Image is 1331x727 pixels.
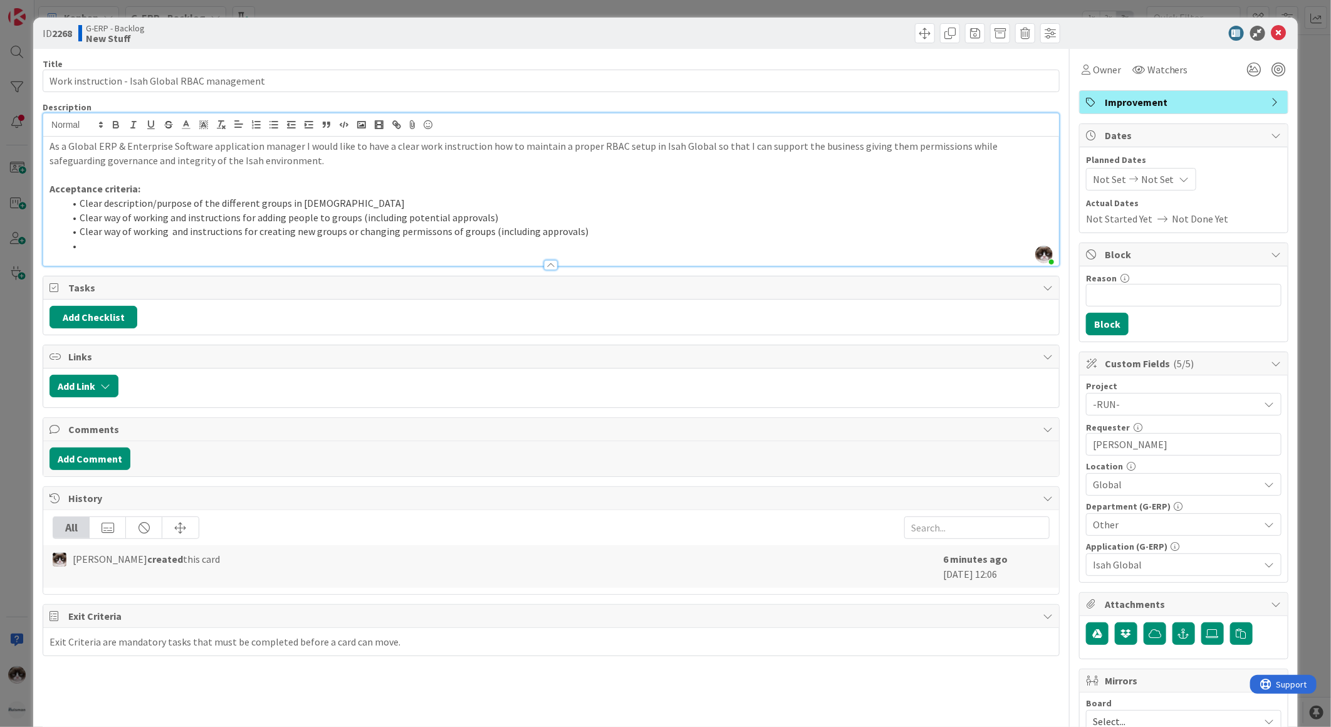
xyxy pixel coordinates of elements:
[1174,357,1194,370] span: ( 5/5 )
[1086,542,1281,551] div: Application (G-ERP)
[1086,273,1117,284] label: Reason
[1093,477,1260,492] span: Global
[1105,95,1265,110] span: Improvement
[1035,246,1053,263] img: cF1764xS6KQF0UDQ8Ib5fgQIGsMebhp9.jfif
[1141,172,1174,187] span: Not Set
[1086,382,1281,390] div: Project
[1093,62,1121,77] span: Owner
[943,553,1008,565] b: 6 minutes ago
[73,552,220,567] span: [PERSON_NAME] this card
[43,102,91,113] span: Description
[52,27,72,39] b: 2268
[68,609,1036,624] span: Exit Criteria
[943,552,1050,582] div: [DATE] 12:06
[1086,422,1130,433] label: Requester
[53,553,66,567] img: Kv
[53,517,90,538] div: All
[68,349,1036,364] span: Links
[1093,557,1260,572] span: Isah Global
[43,26,72,41] span: ID
[1086,154,1281,167] span: Planned Dates
[50,306,137,328] button: Add Checklist
[50,634,400,649] div: Exit Criteria are mandatory tasks that must be completed before a card can move.
[43,58,63,70] label: Title
[1105,673,1265,688] span: Mirrors
[1105,597,1265,612] span: Attachments
[1093,517,1260,532] span: Other
[1093,395,1253,413] span: -RUN-
[1105,356,1265,371] span: Custom Fields
[50,375,118,397] button: Add Link
[1086,197,1281,210] span: Actual Dates
[1086,211,1152,226] span: Not Started Yet
[65,211,1053,225] li: Clear way of working and instructions for adding people to groups (including potential approvals)
[1105,247,1265,262] span: Block
[1172,211,1229,226] span: Not Done Yet
[147,553,183,565] b: created
[1086,502,1281,511] div: Department (G-ERP)
[904,516,1050,539] input: Search...
[1093,172,1126,187] span: Not Set
[50,182,140,195] strong: Acceptance criteria:
[50,139,1053,167] p: As a Global ERP & Enterprise Software application manager I would like to have a clear work instr...
[68,422,1036,437] span: Comments
[86,33,145,43] b: New Stuff
[43,70,1060,92] input: type card name here...
[86,23,145,33] span: G-ERP - Backlog
[65,224,1053,239] li: Clear way of working and instructions for creating new groups or changing permissons of groups (i...
[1086,313,1129,335] button: Block
[1086,462,1281,471] div: Location
[26,2,57,17] span: Support
[68,280,1036,295] span: Tasks
[1105,128,1265,143] span: Dates
[50,447,130,470] button: Add Comment
[1147,62,1188,77] span: Watchers
[1086,699,1112,708] span: Board
[68,491,1036,506] span: History
[65,196,1053,211] li: Clear description/purpose of the different groups in [DEMOGRAPHIC_DATA]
